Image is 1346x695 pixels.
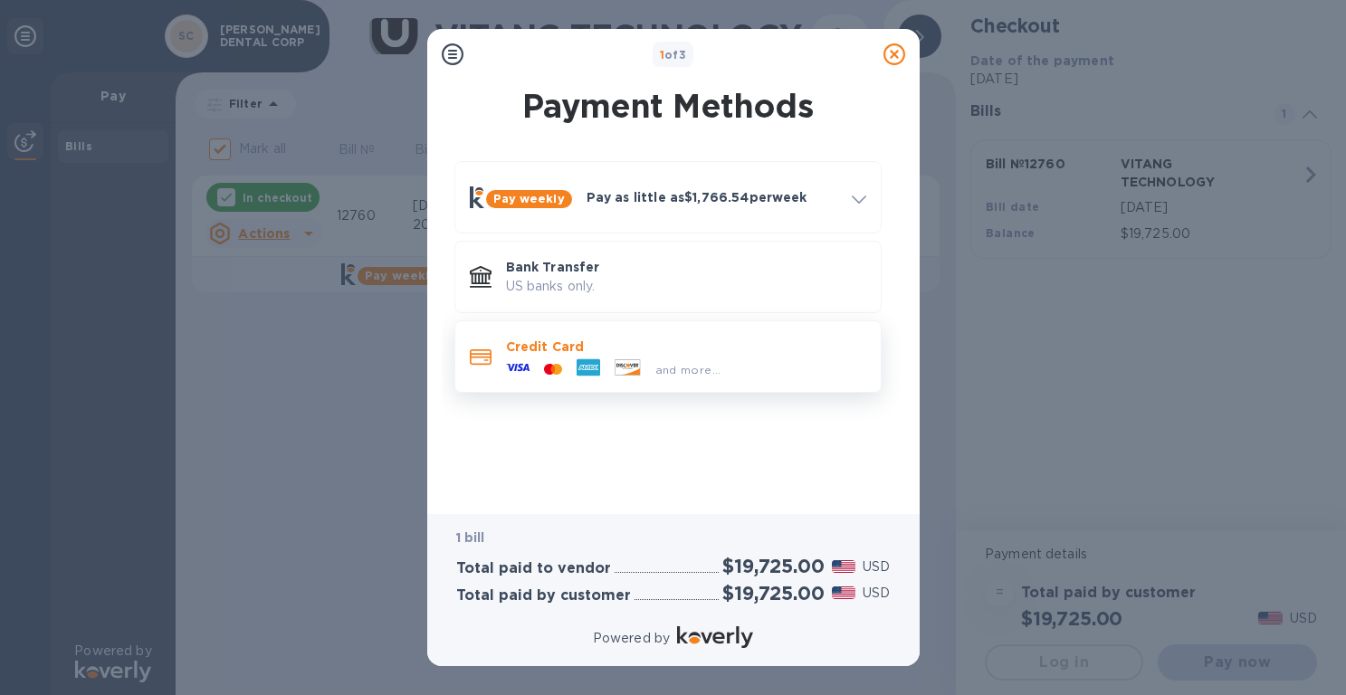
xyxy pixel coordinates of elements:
[451,87,885,125] h1: Payment Methods
[655,363,721,376] span: and more...
[506,258,866,276] p: Bank Transfer
[863,557,890,576] p: USD
[660,48,687,62] b: of 3
[677,626,753,648] img: Logo
[506,338,866,356] p: Credit Card
[587,188,837,206] p: Pay as little as $1,766.54 per week
[722,555,824,577] h2: $19,725.00
[493,192,565,205] b: Pay weekly
[660,48,664,62] span: 1
[506,277,866,296] p: US banks only.
[456,530,485,545] b: 1 bill
[593,629,670,648] p: Powered by
[832,560,856,573] img: USD
[832,586,856,599] img: USD
[456,587,631,605] h3: Total paid by customer
[863,584,890,603] p: USD
[722,582,824,605] h2: $19,725.00
[456,560,611,577] h3: Total paid to vendor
